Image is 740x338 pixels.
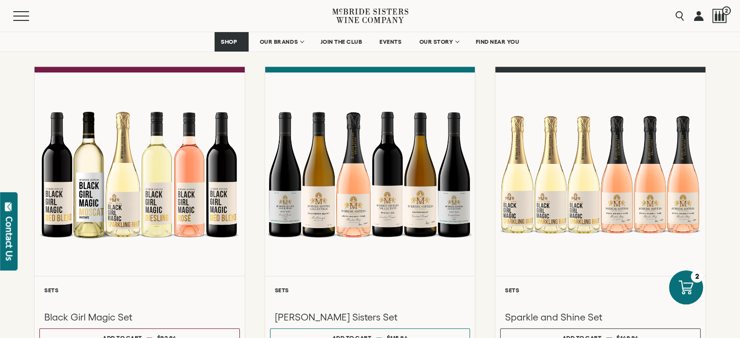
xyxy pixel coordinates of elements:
a: OUR STORY [413,32,465,52]
div: Contact Us [4,216,14,261]
span: EVENTS [379,38,401,45]
a: OUR BRANDS [253,32,309,52]
span: OUR BRANDS [260,38,298,45]
h6: Sets [44,287,235,293]
a: SHOP [215,32,249,52]
span: OUR STORY [419,38,453,45]
a: JOIN THE CLUB [314,32,369,52]
span: FIND NEAR YOU [476,38,520,45]
h3: [PERSON_NAME] Sisters Set [275,311,466,323]
h3: Sparkle and Shine Set [505,311,696,323]
button: Mobile Menu Trigger [13,11,48,21]
h6: Sets [505,287,696,293]
span: JOIN THE CLUB [321,38,362,45]
a: EVENTS [373,32,408,52]
a: FIND NEAR YOU [469,32,526,52]
span: 2 [722,6,731,15]
div: 2 [691,270,703,283]
h6: Sets [275,287,466,293]
span: SHOP [221,38,237,45]
h3: Black Girl Magic Set [44,311,235,323]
